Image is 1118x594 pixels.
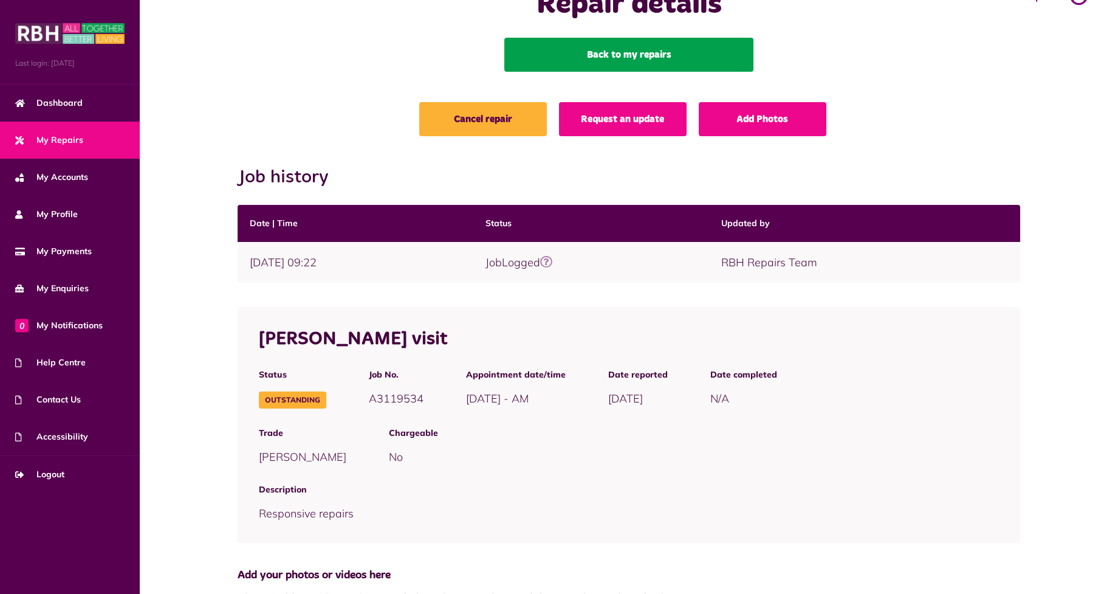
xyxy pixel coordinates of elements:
[608,392,643,406] span: [DATE]
[559,102,687,136] a: Request an update
[710,368,777,381] span: Date completed
[473,242,709,283] td: JobLogged
[466,368,566,381] span: Appointment date/time
[389,427,999,440] span: Chargeable
[504,38,753,72] a: Back to my repairs
[259,368,326,381] span: Status
[259,450,346,464] span: [PERSON_NAME]
[238,242,473,283] td: [DATE] 09:22
[419,102,547,136] a: Cancel repair
[608,368,668,381] span: Date reported
[15,319,29,332] span: 0
[15,171,88,184] span: My Accounts
[259,483,999,496] span: Description
[369,368,424,381] span: Job No.
[238,205,473,242] th: Date | Time
[259,427,346,440] span: Trade
[699,102,826,136] a: Add Photos
[238,167,1020,188] h2: Job history
[15,134,83,147] span: My Repairs
[259,330,447,348] span: [PERSON_NAME] visit
[369,392,424,406] span: A3119534
[709,205,1020,242] th: Updated by
[15,245,92,258] span: My Payments
[709,242,1020,283] td: RBH Repairs Team
[238,567,1020,584] span: Add your photos or videos here
[15,58,125,69] span: Last login: [DATE]
[473,205,709,242] th: Status
[15,393,81,406] span: Contact Us
[259,392,326,409] span: Outstanding
[15,319,103,332] span: My Notifications
[466,392,529,406] span: [DATE] - AM
[15,97,83,109] span: Dashboard
[15,208,78,221] span: My Profile
[15,282,89,295] span: My Enquiries
[259,506,354,520] span: Responsive repairs
[15,468,64,481] span: Logout
[15,430,88,443] span: Accessibility
[710,392,729,406] span: N/A
[15,356,86,369] span: Help Centre
[389,450,403,464] span: No
[15,21,125,46] img: MyRBH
